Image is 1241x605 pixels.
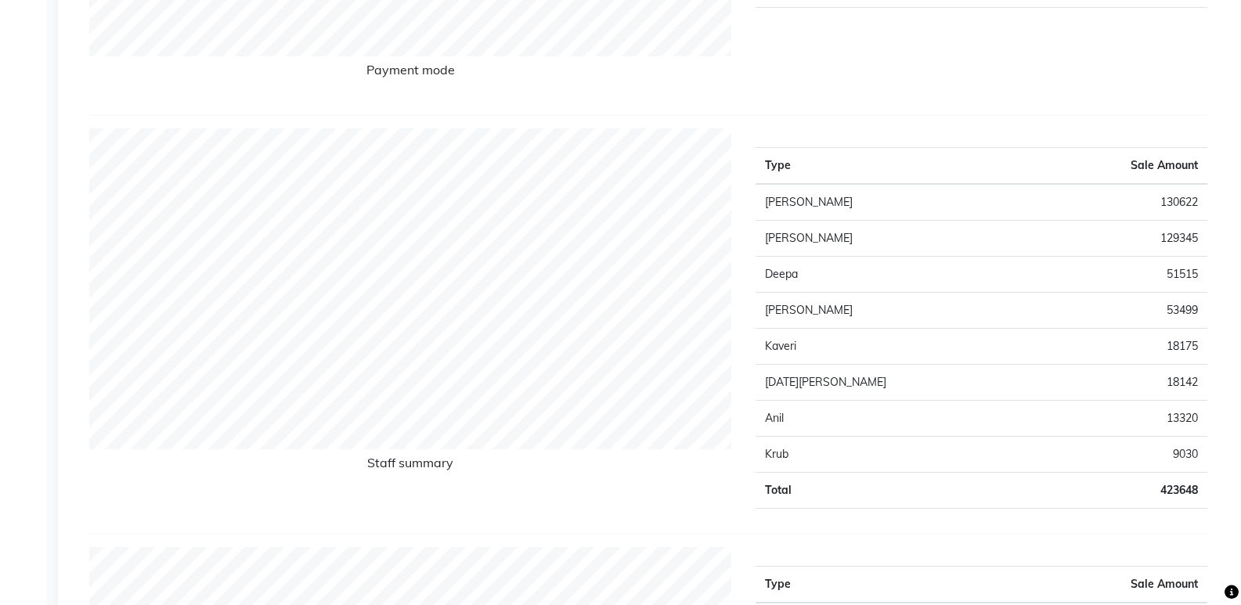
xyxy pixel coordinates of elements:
td: 130622 [1035,184,1207,221]
td: Krub [756,437,1036,473]
h6: Payment mode [89,63,732,84]
th: Sale Amount [1035,148,1207,185]
td: Deepa [756,257,1036,293]
td: 18142 [1035,365,1207,401]
td: 129345 [1035,221,1207,257]
td: 423648 [1035,473,1207,509]
h6: Staff summary [89,456,732,477]
td: 51515 [1035,257,1207,293]
td: Kaveri [756,329,1036,365]
td: Total [756,473,1036,509]
td: Anil [756,401,1036,437]
td: [DATE][PERSON_NAME] [756,365,1036,401]
td: 53499 [1035,293,1207,329]
td: 13320 [1035,401,1207,437]
td: 9030 [1035,437,1207,473]
td: 18175 [1035,329,1207,365]
th: Type [756,567,982,603]
th: Type [756,148,1036,185]
td: [PERSON_NAME] [756,293,1036,329]
td: [PERSON_NAME] [756,221,1036,257]
td: [PERSON_NAME] [756,184,1036,221]
th: Sale Amount [981,567,1207,603]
